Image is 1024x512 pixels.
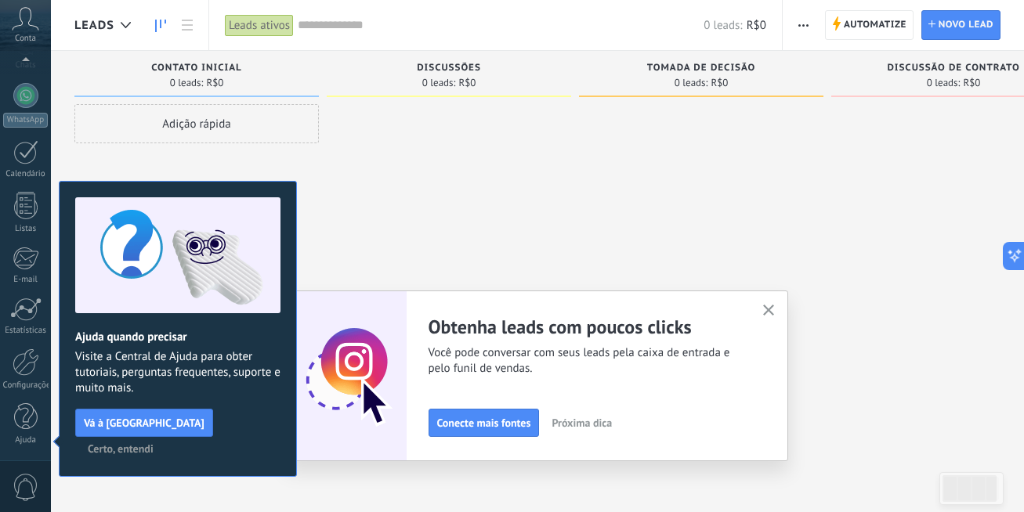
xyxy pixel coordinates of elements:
div: Configurações [3,380,49,391]
span: R$0 [458,78,476,88]
span: R$0 [711,78,728,88]
span: 0 leads: [675,78,708,88]
span: Conta [15,34,36,44]
div: Contato inicial [82,63,311,76]
span: Conecte mais fontes [437,417,531,428]
span: 0 leads: [422,78,456,88]
span: Você pode conversar com seus leads pela caixa de entrada e pelo funil de vendas. [429,345,744,377]
button: Próxima dica [545,411,620,434]
a: Lista [174,10,201,41]
span: Leads [74,18,114,33]
span: Tomada de decisão [647,63,755,74]
span: Discussões [417,63,481,74]
span: 0 leads: [927,78,961,88]
button: Mais [792,10,815,40]
span: R$0 [747,18,766,33]
h2: Ajuda quando precisar [75,330,280,344]
div: Discussões [335,63,563,76]
div: Adição rápida [74,104,319,143]
span: Visite a Central de Ajuda para obter tutoriais, perguntas frequentes, suporte e muito mais. [75,349,280,396]
span: 0 leads: [704,18,742,33]
a: Novo lead [921,10,1000,40]
span: Automatize [844,11,906,39]
div: Ajuda [3,435,49,445]
span: R$0 [206,78,223,88]
div: Listas [3,224,49,234]
div: WhatsApp [3,113,48,128]
span: Contato inicial [151,63,241,74]
span: Vá à [GEOGRAPHIC_DATA] [84,417,204,428]
a: Leads [147,10,174,41]
span: Novo lead [939,11,993,39]
span: Certo, entendi [88,443,154,454]
div: Estatísticas [3,326,49,336]
span: Discussão de contrato [887,63,1019,74]
h2: Obtenha leads com poucos clicks [429,315,744,339]
div: Tomada de decisão [587,63,816,76]
div: E-mail [3,275,49,285]
button: Vá à [GEOGRAPHIC_DATA] [75,409,213,437]
div: Calendário [3,169,49,179]
span: Próxima dica [552,417,613,428]
div: Leads ativos [225,14,294,37]
a: Automatize [825,10,914,40]
span: R$0 [963,78,980,88]
button: Conecte mais fontes [429,409,540,437]
span: 0 leads: [170,78,204,88]
button: Certo, entendi [81,437,161,460]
